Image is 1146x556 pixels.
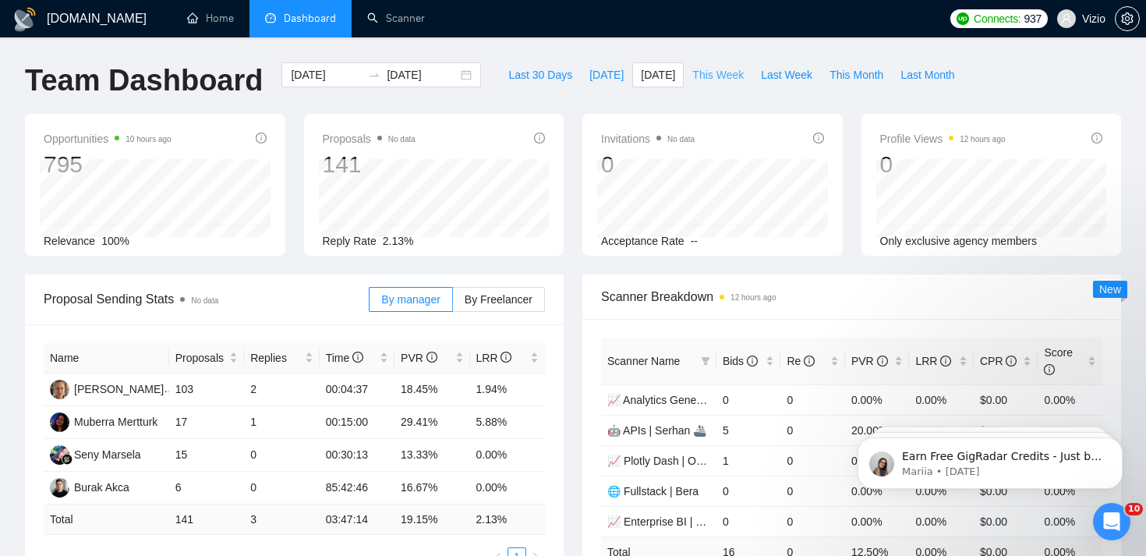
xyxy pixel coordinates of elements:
[607,394,747,406] a: 📈 Analytics Generic | Orhan
[980,355,1017,367] span: CPR
[698,349,713,373] span: filter
[50,415,157,427] a: MMMuberra Mertturk
[244,406,319,439] td: 1
[388,135,416,143] span: No data
[607,485,699,498] a: 🌐 Fullstack | Bera
[601,150,695,179] div: 0
[723,355,758,367] span: Bids
[641,66,675,83] span: [DATE]
[834,405,1146,514] iframe: Intercom notifications message
[1061,13,1072,24] span: user
[667,135,695,143] span: No data
[101,235,129,247] span: 100%
[601,129,695,148] span: Invitations
[50,480,129,493] a: BABurak Akca
[74,479,129,496] div: Burak Akca
[940,356,951,367] span: info-circle
[1044,346,1073,376] span: Score
[804,356,815,367] span: info-circle
[716,476,781,506] td: 0
[465,293,532,306] span: By Freelancer
[684,62,752,87] button: This Week
[829,66,883,83] span: This Month
[1093,503,1130,540] iframe: Intercom live chat
[250,349,301,367] span: Replies
[1024,10,1041,27] span: 937
[244,439,319,472] td: 0
[284,12,336,25] span: Dashboard
[974,506,1038,537] td: $0.00
[256,133,267,143] span: info-circle
[169,343,244,374] th: Proposals
[500,62,581,87] button: Last 30 Days
[74,413,157,430] div: Muberra Mertturk
[909,384,974,415] td: 0.00%
[394,505,469,535] td: 19.15 %
[581,62,632,87] button: [DATE]
[169,472,244,505] td: 6
[74,381,164,398] div: [PERSON_NAME]
[50,413,69,432] img: MM
[716,415,781,445] td: 5
[716,445,781,476] td: 1
[470,472,546,505] td: 0.00%
[476,352,512,364] span: LRR
[909,506,974,537] td: 0.00%
[44,343,169,374] th: Name
[957,12,969,25] img: upwork-logo.png
[607,355,680,367] span: Scanner Name
[632,62,684,87] button: [DATE]
[50,445,69,465] img: SM
[730,293,776,302] time: 12 hours ago
[691,235,698,247] span: --
[244,472,319,505] td: 0
[381,293,440,306] span: By manager
[780,476,845,506] td: 0
[394,472,469,505] td: 16.67%
[752,62,821,87] button: Last Week
[470,406,546,439] td: 5.88%
[44,505,169,535] td: Total
[500,352,511,363] span: info-circle
[1115,6,1140,31] button: setting
[880,150,1006,179] div: 0
[601,235,684,247] span: Acceptance Rate
[320,374,394,406] td: 00:04:37
[244,343,319,374] th: Replies
[470,374,546,406] td: 1.94%
[716,506,781,537] td: 0
[1038,506,1102,537] td: 0.00%
[470,505,546,535] td: 2.13 %
[401,352,437,364] span: PVR
[601,287,1102,306] span: Scanner Breakdown
[692,66,744,83] span: This Week
[244,505,319,535] td: 3
[394,439,469,472] td: 13.33%
[589,66,624,83] span: [DATE]
[845,384,910,415] td: 0.00%
[383,235,414,247] span: 2.13%
[50,478,69,498] img: BA
[607,424,706,437] a: 🤖 APIs | Serhan 🚢
[44,235,95,247] span: Relevance
[607,515,726,528] a: 📈 Enterprise BI | Orhan
[426,352,437,363] span: info-circle
[716,384,781,415] td: 0
[50,380,69,399] img: SK
[50,382,164,395] a: SK[PERSON_NAME]
[780,384,845,415] td: 0
[323,235,377,247] span: Reply Rate
[1116,12,1139,25] span: setting
[470,439,546,472] td: 0.00%
[367,12,425,25] a: searchScanner
[1125,503,1143,515] span: 10
[915,355,951,367] span: LRR
[387,66,458,83] input: End date
[851,355,888,367] span: PVR
[960,135,1005,143] time: 12 hours ago
[534,133,545,143] span: info-circle
[323,150,416,179] div: 141
[175,349,226,367] span: Proposals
